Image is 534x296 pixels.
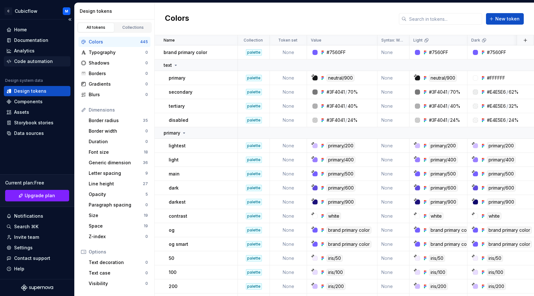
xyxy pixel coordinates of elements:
td: None [270,85,307,99]
a: Blurs0 [78,90,150,100]
a: Design tokens [4,86,70,96]
div: iris/50 [429,255,445,262]
div: neutral/900 [327,74,354,82]
div: white [429,213,443,220]
div: brand primary color [327,227,371,234]
div: primary/900 [327,199,355,206]
div: Dimensions [89,107,148,113]
div: Help [14,266,24,272]
div: 0 [145,202,148,207]
a: Border radius35 [86,115,150,126]
div: 18 [144,150,148,155]
div: Space [89,223,144,229]
p: 100 [169,269,176,276]
div: Duration [89,138,145,145]
div: brand primary color [429,227,474,234]
div: primary/200 [327,142,355,149]
p: tertiary [169,103,185,109]
button: Contact support [4,253,70,263]
div: 0 [145,260,148,265]
div: palette [246,213,262,219]
div: Home [14,27,27,33]
div: Paragraph spacing [89,202,145,208]
div: / [345,89,347,95]
div: Notifications [14,213,43,219]
p: Name [164,38,175,43]
div: primary/400 [487,156,516,163]
a: Visibility0 [86,278,150,289]
div: primary/500 [487,170,515,177]
td: None [270,237,307,251]
div: #3F4041 [327,117,345,123]
button: New token [486,13,524,25]
div: brand primary color [487,241,532,248]
p: primary [169,75,185,81]
a: Components [4,97,70,107]
p: Token set [278,38,297,43]
a: Font size18 [86,147,150,157]
td: None [377,99,409,113]
div: Search ⌘K [14,223,38,230]
td: None [270,139,307,153]
div: / [448,117,449,123]
div: Opacity [89,191,145,198]
div: M [65,9,68,14]
div: Border width [89,128,145,134]
div: 0 [145,82,148,87]
a: Opacity5 [86,189,150,199]
a: Settings [4,243,70,253]
a: Border width0 [86,126,150,136]
td: None [270,167,307,181]
td: None [270,265,307,279]
a: Duration0 [86,136,150,147]
div: primary/600 [327,184,355,191]
td: None [270,71,307,85]
a: Letter spacing9 [86,168,150,178]
a: Generic dimension36 [86,158,150,168]
button: Collapse sidebar [65,15,74,24]
td: None [377,85,409,99]
h2: Colors [165,13,189,25]
p: contrast [169,213,187,219]
div: Invite team [14,234,39,240]
div: palette [246,227,262,233]
a: Code automation [4,56,70,66]
div: Assets [14,109,29,115]
div: 40% [450,103,460,109]
div: Options [89,249,148,255]
p: light [169,157,179,163]
p: Syntax: Web [381,38,404,43]
td: None [377,45,409,59]
div: brand primary color [429,241,474,248]
div: 62% [509,89,519,95]
a: Paragraph spacing0 [86,200,150,210]
div: palette [246,49,262,56]
td: None [377,209,409,223]
div: palette [246,103,262,109]
div: 0 [145,270,148,276]
a: Data sources [4,128,70,138]
td: None [377,251,409,265]
div: Shadows [89,60,145,66]
div: palette [246,199,262,205]
div: Text case [89,270,145,276]
div: Documentation [14,37,48,43]
div: palette [246,283,262,290]
div: 0 [145,92,148,97]
a: Space19 [86,221,150,231]
div: palette [246,255,262,261]
a: Documentation [4,35,70,45]
div: Design tokens [14,88,46,94]
div: #3F4041 [429,89,447,95]
div: iris/50 [327,255,343,262]
div: 0 [145,129,148,134]
div: Text decoration [89,259,145,266]
div: Line height [89,181,143,187]
p: Light [413,38,423,43]
a: Borders0 [78,68,150,79]
p: Dark [471,38,480,43]
span: Upgrade plan [25,192,55,199]
p: 50 [169,255,174,261]
a: Text case0 [86,268,150,278]
div: Gradients [89,81,145,87]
